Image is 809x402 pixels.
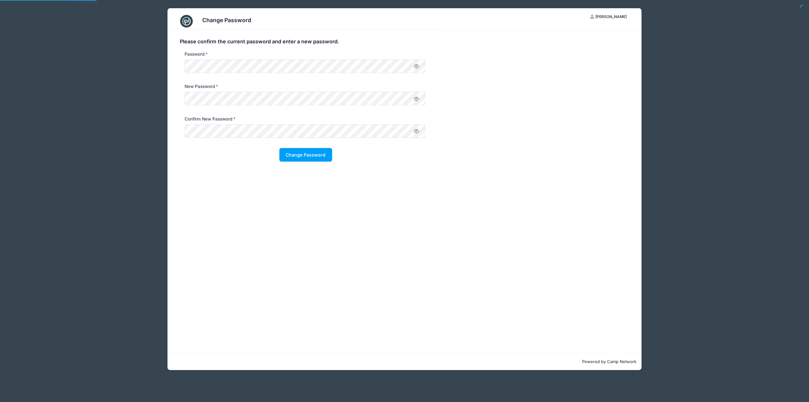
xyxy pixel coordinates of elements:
img: CampNetwork [180,15,193,28]
button: Change Password [279,148,332,162]
label: Password [185,51,208,57]
label: Confirm New Password [185,116,236,122]
p: Powered by Camp Network [173,359,636,365]
button: [PERSON_NAME] [585,11,632,22]
label: New Password [185,83,218,90]
span: [PERSON_NAME] [595,14,627,19]
h3: Change Password [202,17,251,23]
h4: Please confirm the current password and enter a new password. [180,39,432,45]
